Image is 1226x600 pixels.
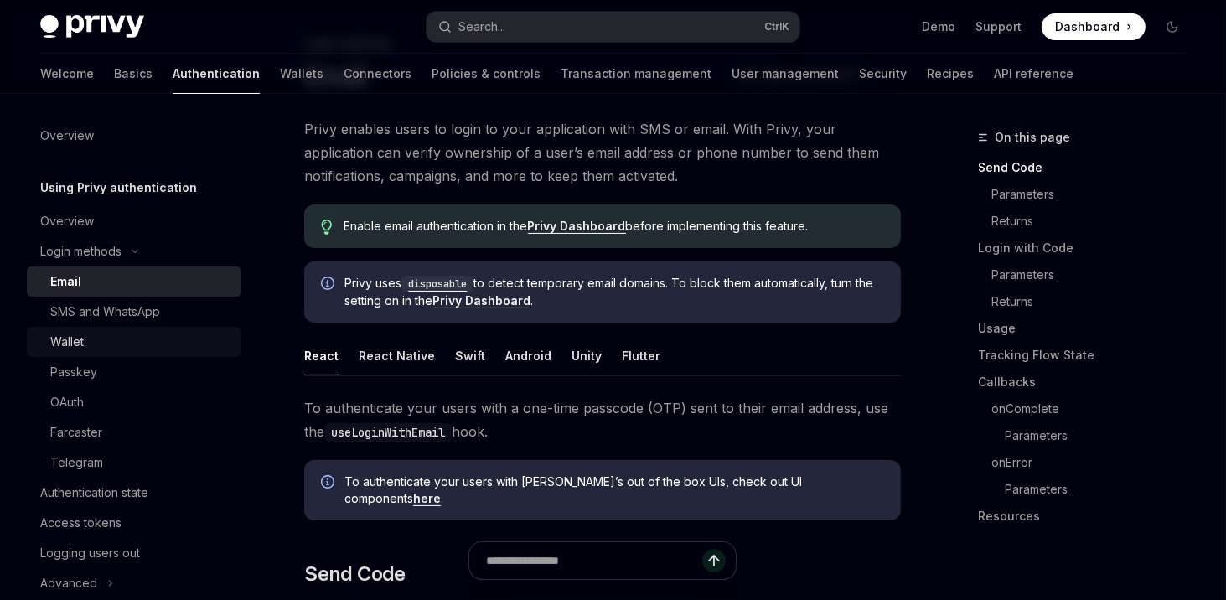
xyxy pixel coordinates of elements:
a: Recipes [927,54,974,94]
a: OAuth [27,387,241,417]
a: disposable [401,276,473,290]
button: Toggle Login methods section [27,236,241,266]
div: Search... [458,17,505,37]
a: Tracking Flow State [978,342,1199,369]
input: Ask a question... [486,542,702,579]
div: Advanced [40,573,97,593]
a: Parameters [978,422,1199,449]
a: Parameters [978,181,1199,208]
a: Login with Code [978,235,1199,261]
a: Support [975,18,1022,35]
span: On this page [995,127,1070,147]
span: Privy uses to detect temporary email domains. To block them automatically, turn the setting on in... [344,275,884,309]
a: Privy Dashboard [432,293,530,308]
div: Passkey [50,362,97,382]
span: Dashboard [1055,18,1120,35]
a: onError [978,449,1199,476]
div: Farcaster [50,422,102,442]
a: Telegram [27,447,241,478]
code: useLoginWithEmail [324,423,452,442]
a: Parameters [978,261,1199,288]
a: User management [732,54,839,94]
button: Swift [455,336,485,375]
a: Overview [27,206,241,236]
span: Privy enables users to login to your application with SMS or email. With Privy, your application ... [304,117,901,188]
div: Telegram [50,453,103,473]
div: Logging users out [40,543,140,563]
a: here [413,491,441,506]
div: Authentication state [40,483,148,503]
a: Callbacks [978,369,1199,396]
a: Basics [114,54,153,94]
a: Returns [978,288,1199,315]
button: Toggle Advanced section [27,568,241,598]
button: React Native [359,336,435,375]
button: Flutter [622,336,660,375]
a: Resources [978,503,1199,530]
div: SMS and WhatsApp [50,302,160,322]
a: Access tokens [27,508,241,538]
a: Demo [922,18,955,35]
a: Passkey [27,357,241,387]
a: Policies & controls [432,54,541,94]
svg: Info [321,277,338,293]
a: API reference [994,54,1073,94]
a: Connectors [344,54,411,94]
div: Login methods [40,241,122,261]
img: dark logo [40,15,144,39]
a: Logging users out [27,538,241,568]
div: Wallet [50,332,84,352]
code: disposable [401,276,473,292]
a: Transaction management [561,54,711,94]
a: Wallets [280,54,323,94]
a: Authentication [173,54,260,94]
svg: Tip [321,220,333,235]
a: Wallet [27,327,241,357]
span: Ctrl K [764,20,789,34]
svg: Info [321,475,338,492]
a: Authentication state [27,478,241,508]
div: Overview [40,211,94,231]
div: Access tokens [40,513,122,533]
button: Send message [702,549,726,572]
a: Usage [978,315,1199,342]
a: Security [859,54,907,94]
div: Overview [40,126,94,146]
a: Send Code [978,154,1199,181]
a: SMS and WhatsApp [27,297,241,327]
div: Email [50,272,81,292]
a: Welcome [40,54,94,94]
button: Toggle dark mode [1159,13,1186,40]
button: Unity [572,336,602,375]
a: Parameters [978,476,1199,503]
a: onComplete [978,396,1199,422]
button: Android [505,336,551,375]
span: Enable email authentication in the before implementing this feature. [344,218,884,235]
span: To authenticate your users with a one-time passcode (OTP) sent to their email address, use the hook. [304,396,901,443]
div: OAuth [50,392,84,412]
button: Open search [427,12,799,42]
a: Returns [978,208,1199,235]
a: Farcaster [27,417,241,447]
span: To authenticate your users with [PERSON_NAME]’s out of the box UIs, check out UI components . [344,473,884,507]
button: React [304,336,339,375]
a: Privy Dashboard [528,219,626,234]
h5: Using Privy authentication [40,178,197,198]
a: Dashboard [1042,13,1146,40]
a: Overview [27,121,241,151]
a: Email [27,266,241,297]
